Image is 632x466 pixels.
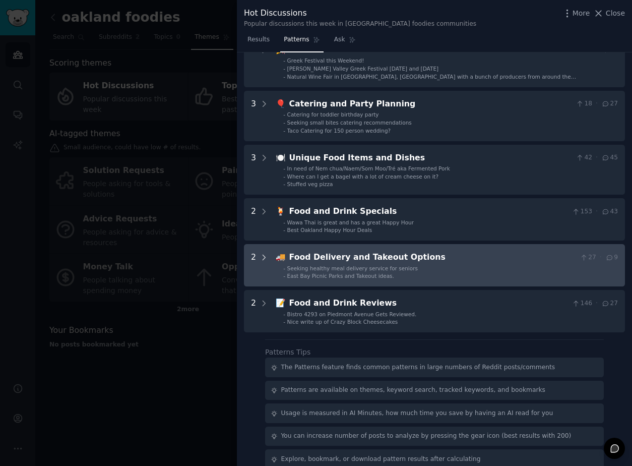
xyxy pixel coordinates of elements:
[289,152,572,164] div: Unique Food Items and Dishes
[276,252,286,262] span: 🚚
[289,251,576,264] div: Food Delivery and Takeout Options
[606,8,625,19] span: Close
[287,227,372,233] span: Best Oakland Happy Hour Deals
[593,8,625,19] button: Close
[287,111,379,118] span: Catering for toddler birthday party
[601,153,618,162] span: 45
[283,57,285,64] div: -
[287,165,450,171] span: In need of Nem chua/Naem/Som Moo/Tré aka Fermented Pork
[283,119,285,126] div: -
[562,8,590,19] button: More
[283,318,285,325] div: -
[287,66,439,72] span: [PERSON_NAME] Valley Greek Festival [DATE] and [DATE]
[334,35,345,44] span: Ask
[283,65,285,72] div: -
[572,207,592,216] span: 153
[601,207,618,216] span: 43
[251,297,256,325] div: 2
[283,165,285,172] div: -
[247,35,270,44] span: Results
[576,99,592,108] span: 18
[287,311,417,317] span: Bistro 4293 on Piedmont Avenue Gets Reviewed.
[244,20,476,29] div: Popular discussions this week in [GEOGRAPHIC_DATA] foodies communities
[283,181,285,188] div: -
[283,265,285,272] div: -
[276,99,286,108] span: 🎈
[283,219,285,226] div: -
[287,319,398,325] span: Nice write up of Crazy Block Cheesecakes
[287,74,577,87] span: Natural Wine Fair in [GEOGRAPHIC_DATA], [GEOGRAPHIC_DATA] with a bunch of producers from around t...
[281,363,555,372] div: The Patterns feature finds common patterns in large numbers of Reddit posts/comments
[283,127,285,134] div: -
[572,299,592,308] span: 146
[280,32,323,52] a: Patterns
[276,153,286,162] span: 🍽️
[251,251,256,279] div: 2
[287,219,414,225] span: Wawa Thai is great and has a great Happy Hour
[596,99,598,108] span: ·
[276,298,286,308] span: 📝
[281,455,481,464] div: Explore, bookmark, or download pattern results after calculating
[281,409,553,418] div: Usage is measured in AI Minutes, how much time you save by having an AI read for you
[283,111,285,118] div: -
[283,173,285,180] div: -
[251,205,256,234] div: 2
[251,98,256,134] div: 3
[251,152,256,188] div: 3
[283,272,285,279] div: -
[283,226,285,234] div: -
[596,153,598,162] span: ·
[331,32,359,52] a: Ask
[289,98,572,110] div: Catering and Party Planning
[289,205,568,218] div: Food and Drink Specials
[265,348,310,356] label: Patterns Tips
[287,57,364,64] span: Greek Festival this Weekend!
[596,207,598,216] span: ·
[287,181,333,187] span: Stuffed veg pizza
[287,273,394,279] span: East Bay Picnic Parks and Takeout ideas.
[287,120,412,126] span: Seeking small bites catering recommendations
[283,73,285,80] div: -
[601,99,618,108] span: 27
[600,253,602,262] span: ·
[284,35,309,44] span: Patterns
[289,297,568,310] div: Food and Drink Reviews
[573,8,590,19] span: More
[244,32,273,52] a: Results
[605,253,618,262] span: 9
[244,7,476,20] div: Hot Discussions
[287,173,438,180] span: Where can I get a bagel with a lot of cream cheese on it?
[287,265,418,271] span: Seeking healthy meal delivery service for seniors
[596,299,598,308] span: ·
[287,128,391,134] span: Taco Catering for 150 person wedding?
[283,311,285,318] div: -
[580,253,596,262] span: 27
[576,153,592,162] span: 42
[276,206,286,216] span: 🍹
[601,299,618,308] span: 27
[251,44,256,80] div: 3
[281,432,572,441] div: You can increase number of posts to analyze by pressing the gear icon (best results with 200)
[281,386,545,395] div: Patterns are available on themes, keyword search, tracked keywords, and bookmarks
